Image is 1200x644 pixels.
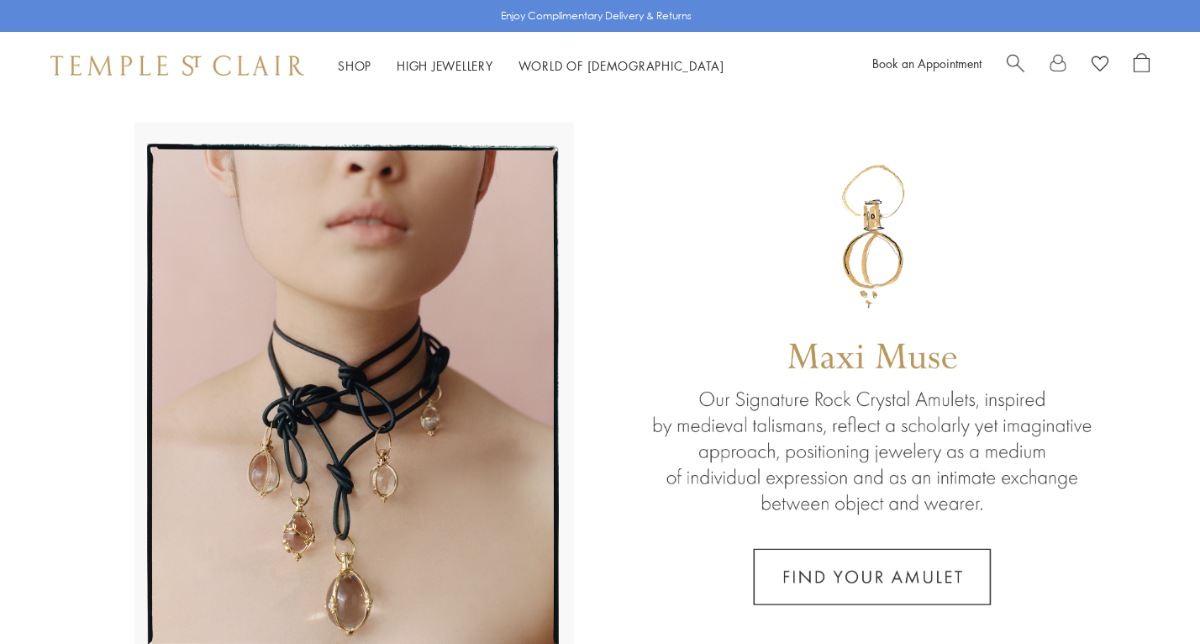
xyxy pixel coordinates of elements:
a: Open Shopping Bag [1134,53,1150,78]
a: ShopShop [338,57,371,74]
p: Enjoy Complimentary Delivery & Returns [501,8,692,24]
nav: Main navigation [338,55,724,77]
a: High JewelleryHigh Jewellery [397,57,493,74]
a: Search [1007,53,1024,78]
a: World of [DEMOGRAPHIC_DATA]World of [DEMOGRAPHIC_DATA] [518,57,724,74]
a: Book an Appointment [872,55,982,71]
img: Temple St. Clair [50,55,304,76]
a: View Wishlist [1092,53,1108,78]
iframe: Gorgias live chat messenger [1116,565,1183,627]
